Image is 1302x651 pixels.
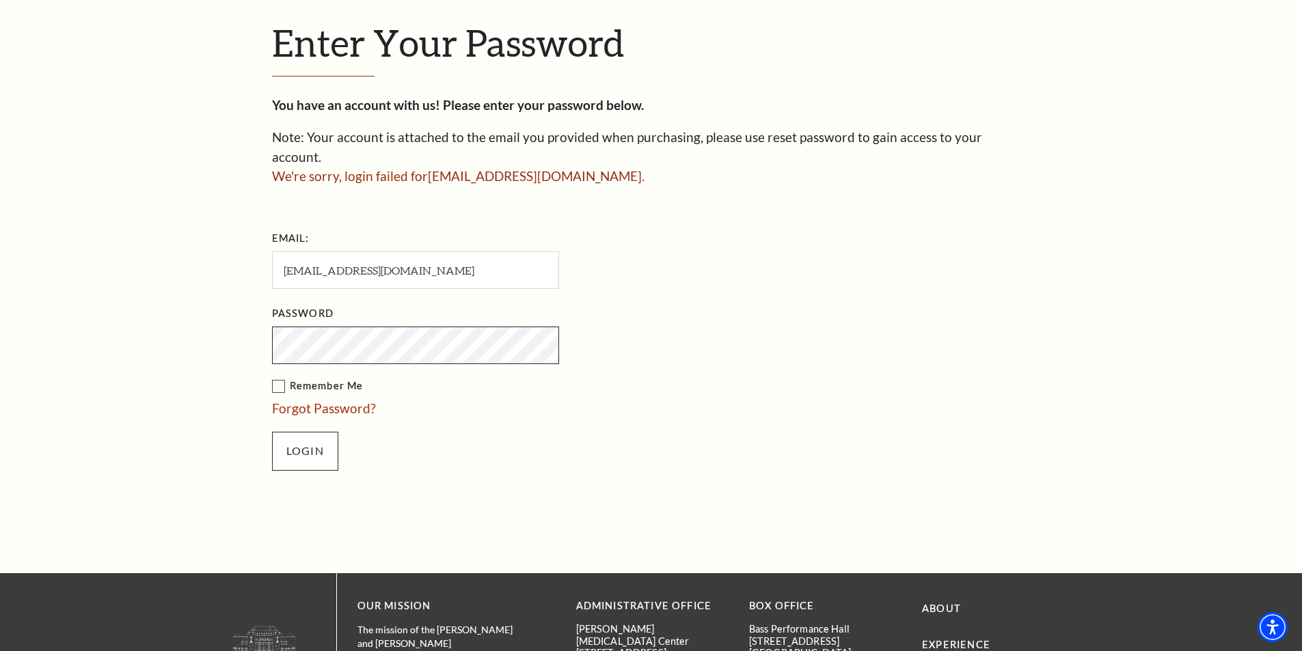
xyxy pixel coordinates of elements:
a: Forgot Password? [272,400,376,416]
span: We're sorry, login failed for [EMAIL_ADDRESS][DOMAIN_NAME] . [272,168,645,184]
strong: You have an account with us! [272,97,440,113]
p: BOX OFFICE [749,598,901,615]
input: Submit button [272,432,338,470]
a: About [922,602,961,614]
p: OUR MISSION [357,598,528,615]
input: Required [272,251,559,289]
label: Remember Me [272,378,696,395]
a: Experience [922,639,990,650]
p: Note: Your account is attached to the email you provided when purchasing, please use reset passwo... [272,128,1031,167]
div: Accessibility Menu [1258,612,1288,642]
p: Bass Performance Hall [749,623,901,635]
p: [PERSON_NAME][MEDICAL_DATA] Center [576,623,729,647]
strong: Please enter your password below. [443,97,644,113]
p: [STREET_ADDRESS] [749,635,901,647]
label: Password [272,305,334,322]
span: Enter Your Password [272,20,624,64]
p: Administrative Office [576,598,729,615]
label: Email: [272,230,310,247]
